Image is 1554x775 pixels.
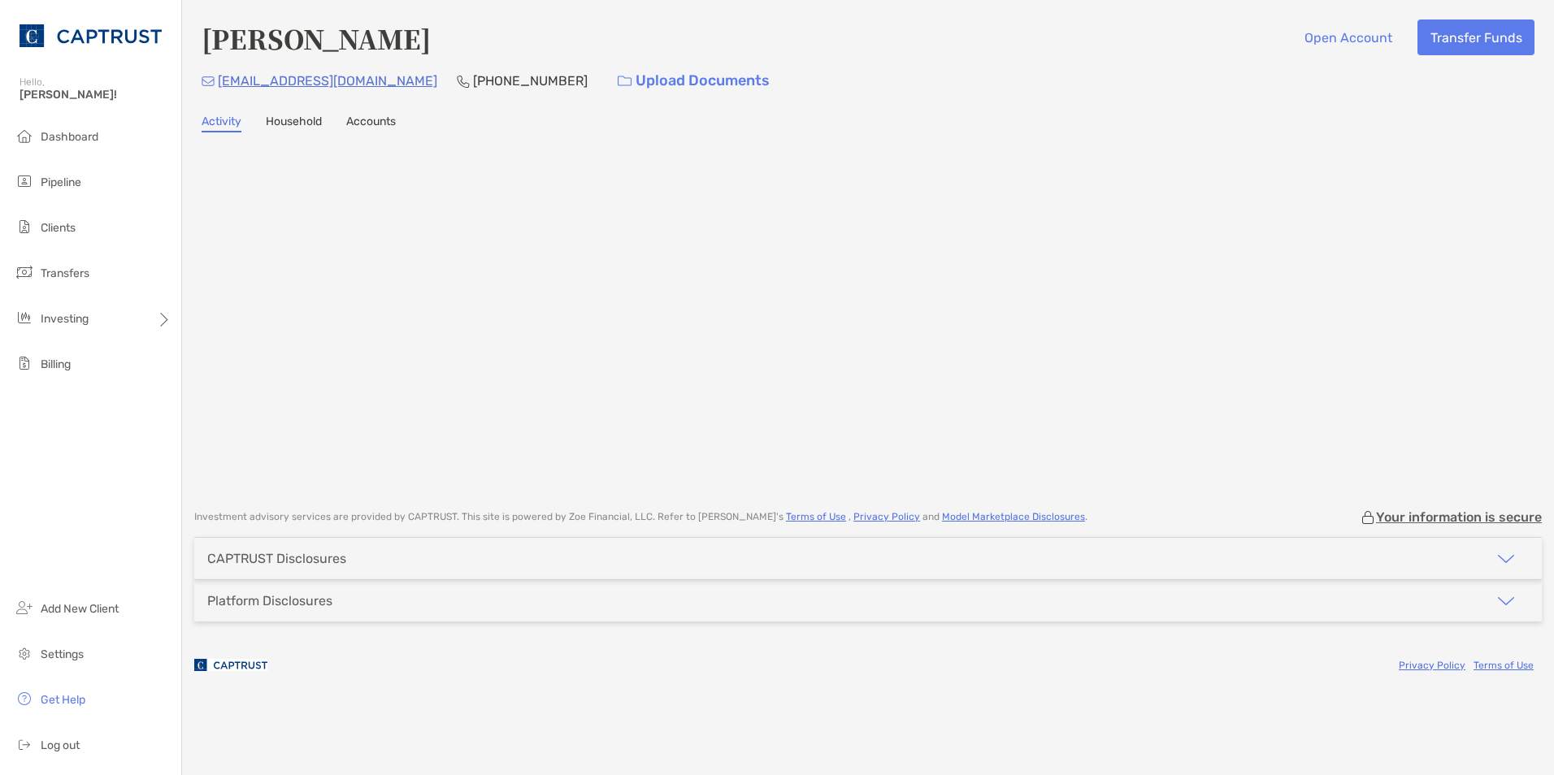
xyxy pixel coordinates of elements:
img: CAPTRUST Logo [20,6,162,65]
img: icon arrow [1496,591,1516,611]
img: settings icon [15,643,34,663]
a: Upload Documents [607,63,780,98]
p: [EMAIL_ADDRESS][DOMAIN_NAME] [218,71,437,91]
img: dashboard icon [15,126,34,145]
button: Transfer Funds [1417,19,1534,55]
div: CAPTRUST Disclosures [207,551,346,566]
span: Settings [41,647,84,661]
span: Transfers [41,266,89,280]
span: Investing [41,312,89,326]
p: [PHONE_NUMBER] [473,71,588,91]
a: Terms of Use [1474,660,1534,671]
h4: [PERSON_NAME] [202,19,431,57]
span: Get Help [41,693,85,707]
span: Dashboard [41,130,98,144]
a: Household [266,115,322,132]
img: icon arrow [1496,549,1516,569]
p: Your information is secure [1376,509,1542,525]
div: Platform Disclosures [207,593,332,608]
span: [PERSON_NAME]! [20,88,171,102]
a: Privacy Policy [853,511,920,522]
span: Pipeline [41,175,81,189]
span: Clients [41,221,76,235]
a: Privacy Policy [1399,660,1465,671]
img: Phone Icon [457,75,470,88]
img: company logo [194,647,267,683]
img: logout icon [15,734,34,754]
a: Model Marketplace Disclosures [942,511,1085,522]
span: Billing [41,357,71,371]
img: investing icon [15,308,34,327]
a: Accounts [346,115,396,132]
p: Investment advisory services are provided by CAPTRUST . This site is powered by Zoe Financial, LL... [194,511,1087,523]
span: Add New Client [41,602,119,616]
img: pipeline icon [15,171,34,191]
img: add_new_client icon [15,598,34,617]
span: Log out [41,738,80,752]
a: Activity [202,115,241,132]
img: Email Icon [202,76,215,86]
img: button icon [618,76,632,87]
a: Terms of Use [786,511,846,522]
button: Open Account [1291,19,1404,55]
img: billing icon [15,353,34,373]
img: clients icon [15,217,34,236]
img: transfers icon [15,262,34,282]
img: get-help icon [15,689,34,708]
